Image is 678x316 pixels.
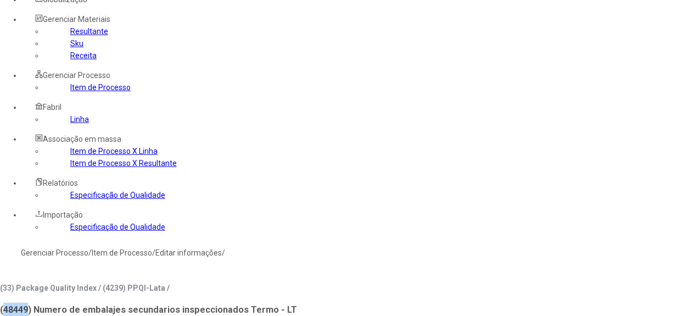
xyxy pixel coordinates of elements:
[70,159,177,168] a: Item de Processo X Resultante
[43,15,110,24] span: Gerenciar Materiais
[43,179,78,187] span: Relatórios
[21,248,88,257] a: Gerenciar Processo
[88,248,92,257] nz-breadcrumb-separator: /
[70,27,108,36] a: Resultante
[43,135,121,143] span: Associação em massa
[43,71,110,80] span: Gerenciar Processo
[70,39,83,48] a: Sku
[70,147,158,156] a: Item de Processo X Linha
[43,103,61,112] span: Fabril
[70,51,97,60] a: Receita
[70,223,165,231] a: Especificação de Qualidade
[70,191,165,199] a: Especificação de Qualidade
[70,115,89,124] a: Linha
[155,248,222,257] a: Editar informações
[92,248,152,257] a: Item de Processo
[222,248,225,257] nz-breadcrumb-separator: /
[70,83,131,92] a: Item de Processo
[43,210,83,219] span: Importação
[152,248,155,257] nz-breadcrumb-separator: /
